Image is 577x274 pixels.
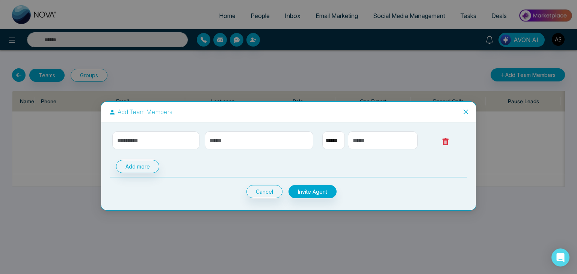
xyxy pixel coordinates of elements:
button: Cancel [246,185,282,198]
button: Invite Agent [288,185,337,198]
button: Close [456,102,476,122]
div: Open Intercom Messenger [551,248,569,266]
button: Add more [116,160,159,173]
span: close [463,109,469,115]
p: Add Team Members [110,108,467,116]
